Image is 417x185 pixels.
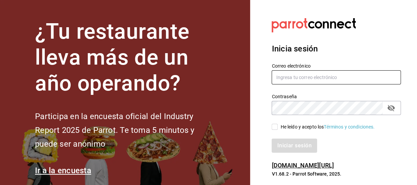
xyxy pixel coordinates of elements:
[272,64,401,68] label: Correo electrónico
[35,110,217,151] h2: Participa en la encuesta oficial del Industry Report 2025 de Parrot. Te toma 5 minutos y puede se...
[272,162,334,169] a: [DOMAIN_NAME][URL]
[272,171,401,177] p: V1.68.2 - Parrot Software, 2025.
[35,166,91,175] a: Ir a la encuesta
[280,123,375,131] div: He leído y acepto los
[272,94,401,99] label: Contraseña
[324,124,375,129] a: Términos y condiciones.
[385,102,397,114] button: passwordField
[35,19,217,96] h1: ¿Tu restaurante lleva más de un año operando?
[272,70,401,84] input: Ingresa tu correo electrónico
[272,43,401,55] h3: Inicia sesión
